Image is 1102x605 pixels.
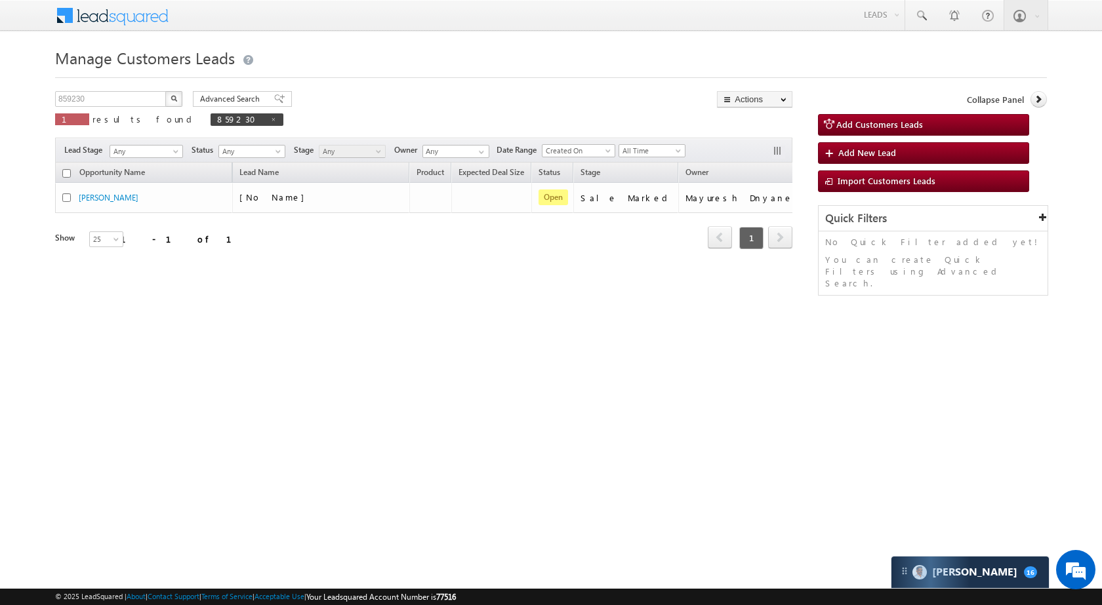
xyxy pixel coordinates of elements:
a: All Time [619,144,685,157]
a: Terms of Service [201,592,253,600]
span: Created On [542,145,611,157]
a: About [127,592,146,600]
span: 1 [62,113,83,125]
a: Any [110,145,183,158]
span: Any [319,146,382,157]
span: Lead Stage [64,144,108,156]
span: 77516 [436,592,456,602]
span: 859230 [217,113,264,125]
a: prev [708,227,732,248]
a: Contact Support [148,592,199,600]
span: next [768,226,792,248]
a: Acceptable Use [255,592,304,600]
span: Your Leadsquared Account Number is [306,592,456,602]
a: 25 [89,231,123,247]
div: Sale Marked [581,192,672,204]
span: Any [219,146,281,157]
img: carter-drag [899,566,910,576]
a: Show All Items [472,146,488,159]
span: Carter [932,566,1017,578]
img: Carter [912,565,927,579]
span: All Time [619,145,682,157]
p: No Quick Filter added yet! [825,236,1041,248]
button: Actions [717,91,792,107]
span: Lead Name [233,165,285,182]
span: Product [417,167,444,177]
span: Date Range [497,144,542,156]
span: 25 [90,233,125,245]
a: Stage [574,165,607,182]
span: [No Name] [239,191,311,203]
p: You can create Quick Filters using Advanced Search. [825,254,1041,289]
img: Search [171,95,177,102]
span: Stage [581,167,600,177]
span: Status [192,144,218,156]
span: results found [92,113,197,125]
div: carter-dragCarter[PERSON_NAME]16 [891,556,1050,589]
a: next [768,227,792,248]
div: Mayuresh Dnyaneshwar Uttarwar [685,192,817,204]
a: Opportunity Name [73,165,152,182]
input: Type to Search [422,145,489,158]
div: 1 - 1 of 1 [121,231,247,246]
a: Status [532,165,567,182]
span: Expected Deal Size [459,167,524,177]
a: Any [319,145,386,158]
span: Open [539,189,568,205]
span: © 2025 LeadSquared | | | | | [55,591,456,603]
span: Import Customers Leads [838,175,935,186]
span: 1 [739,227,764,249]
div: Quick Filters [819,206,1048,231]
span: Owner [685,167,708,177]
span: Owner [394,144,422,156]
span: Any [110,146,178,157]
a: Created On [542,144,615,157]
div: Show [55,232,79,244]
input: Check all records [62,169,71,178]
span: Advanced Search [200,93,264,105]
a: [PERSON_NAME] [79,193,138,203]
a: Expected Deal Size [452,165,531,182]
span: Collapse Panel [967,94,1024,106]
span: Manage Customers Leads [55,47,235,68]
span: Add Customers Leads [836,119,923,130]
a: Any [218,145,285,158]
span: Add New Lead [838,147,896,158]
span: Opportunity Name [79,167,145,177]
span: Stage [294,144,319,156]
span: prev [708,226,732,248]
